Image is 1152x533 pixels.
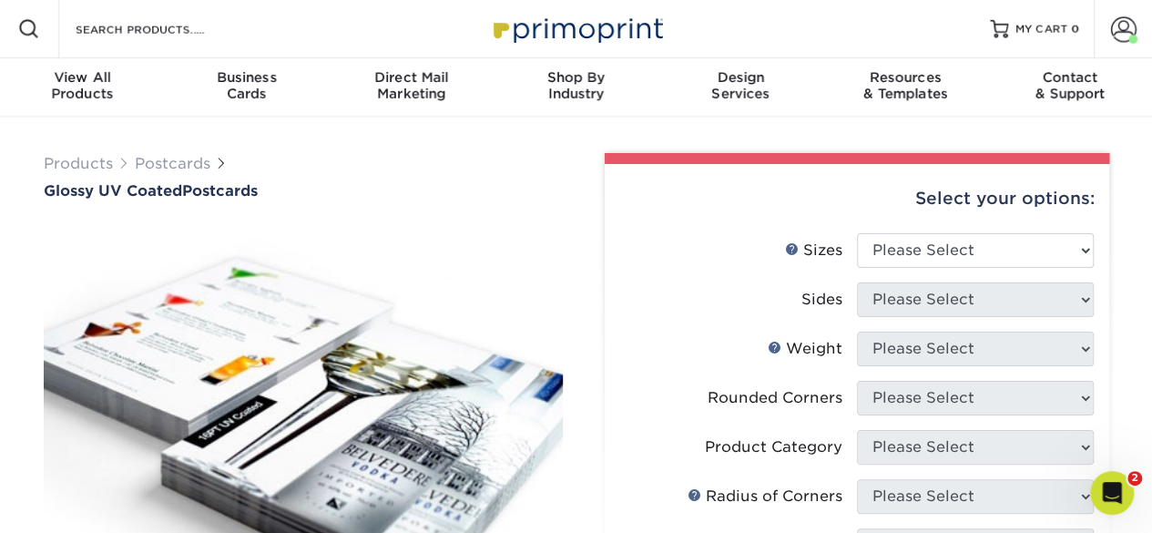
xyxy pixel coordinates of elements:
[987,58,1152,117] a: Contact& Support
[485,9,668,48] img: Primoprint
[165,69,330,86] span: Business
[658,69,823,86] span: Design
[74,18,251,40] input: SEARCH PRODUCTS.....
[44,182,563,200] a: Glossy UV CoatedPostcards
[329,69,494,86] span: Direct Mail
[705,436,842,458] div: Product Category
[494,58,658,117] a: Shop ByIndustry
[165,69,330,102] div: Cards
[987,69,1152,86] span: Contact
[823,69,988,86] span: Resources
[135,155,210,172] a: Postcards
[987,69,1152,102] div: & Support
[658,69,823,102] div: Services
[494,69,658,86] span: Shop By
[658,58,823,117] a: DesignServices
[823,58,988,117] a: Resources& Templates
[329,69,494,102] div: Marketing
[1015,22,1067,37] span: MY CART
[1071,23,1079,36] span: 0
[823,69,988,102] div: & Templates
[165,58,330,117] a: BusinessCards
[785,240,842,261] div: Sizes
[768,338,842,360] div: Weight
[1090,471,1134,515] iframe: Intercom live chat
[44,182,563,200] h1: Postcards
[494,69,658,102] div: Industry
[619,164,1095,233] div: Select your options:
[44,155,113,172] a: Products
[329,58,494,117] a: Direct MailMarketing
[1127,471,1142,486] span: 2
[44,182,182,200] span: Glossy UV Coated
[801,289,842,311] div: Sides
[708,387,842,409] div: Rounded Corners
[688,486,842,507] div: Radius of Corners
